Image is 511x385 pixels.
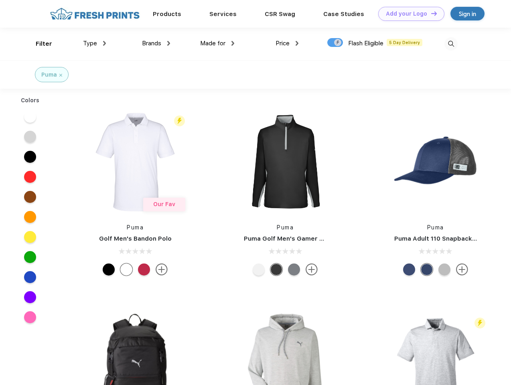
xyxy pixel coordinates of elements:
[431,11,437,16] img: DT
[244,235,371,242] a: Puma Golf Men's Gamer Golf Quarter-Zip
[200,40,225,47] span: Made for
[348,40,383,47] span: Flash Eligible
[459,9,476,18] div: Sign in
[142,40,161,47] span: Brands
[474,318,485,328] img: flash_active_toggle.svg
[156,263,168,276] img: more.svg
[82,109,189,215] img: func=resize&h=266
[48,7,142,21] img: fo%20logo%202.webp
[456,263,468,276] img: more.svg
[382,109,489,215] img: func=resize&h=266
[253,263,265,276] div: Bright White
[306,263,318,276] img: more.svg
[231,41,234,46] img: dropdown.png
[403,263,415,276] div: Peacoat Qut Shd
[36,39,52,49] div: Filter
[99,235,172,242] a: Golf Men's Bandon Polo
[41,71,57,79] div: Puma
[127,224,144,231] a: Puma
[288,263,300,276] div: Quiet Shade
[153,10,181,18] a: Products
[270,263,282,276] div: Puma Black
[421,263,433,276] div: Peacoat with Qut Shd
[427,224,444,231] a: Puma
[167,41,170,46] img: dropdown.png
[103,41,106,46] img: dropdown.png
[277,224,294,231] a: Puma
[83,40,97,47] span: Type
[296,41,298,46] img: dropdown.png
[120,263,132,276] div: Bright White
[387,39,422,46] span: 5 Day Delivery
[386,10,427,17] div: Add your Logo
[153,201,175,207] span: Our Fav
[444,37,458,51] img: desktop_search.svg
[438,263,450,276] div: Quarry with Brt Whit
[265,10,295,18] a: CSR Swag
[103,263,115,276] div: Puma Black
[232,109,339,215] img: func=resize&h=266
[276,40,290,47] span: Price
[138,263,150,276] div: Ski Patrol
[174,115,185,126] img: flash_active_toggle.svg
[15,96,46,105] div: Colors
[209,10,237,18] a: Services
[450,7,485,20] a: Sign in
[59,74,62,77] img: filter_cancel.svg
